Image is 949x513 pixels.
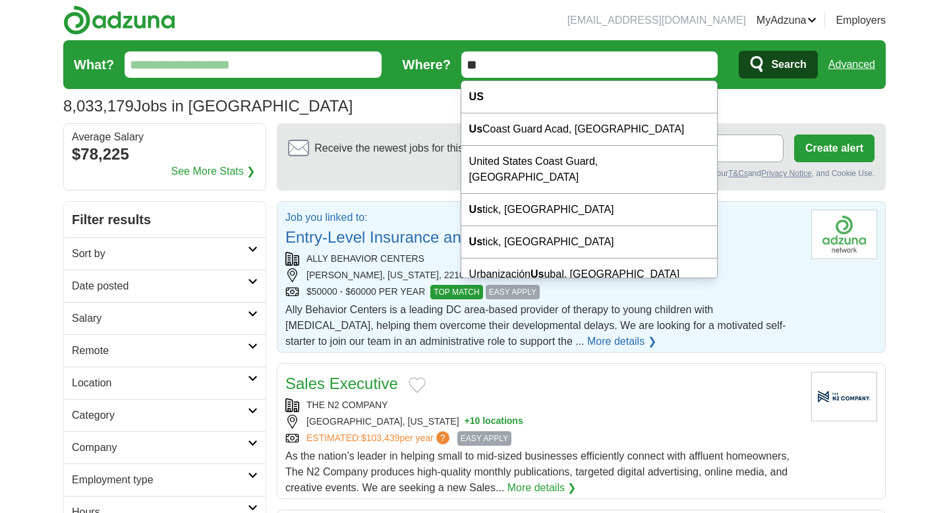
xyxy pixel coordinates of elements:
span: + [465,415,470,429]
label: Where? [403,55,451,75]
label: What? [74,55,114,75]
h2: Date posted [72,278,248,294]
h2: Location [72,375,248,391]
img: Adzuna logo [63,5,175,35]
button: Add to favorite jobs [409,377,426,393]
a: Remote [64,334,266,367]
span: Search [771,51,806,78]
span: As the nation’s leader in helping small to mid-sized businesses efficiently connect with affluent... [285,450,790,493]
a: Location [64,367,266,399]
div: Urbanización ubal, [GEOGRAPHIC_DATA] [461,258,717,291]
a: Date posted [64,270,266,302]
div: $50000 - $60000 PER YEAR [285,285,801,299]
a: More details ❯ [507,480,577,496]
button: Create alert [794,135,875,162]
span: EASY APPLY [486,285,540,299]
div: ALLY BEHAVIOR CENTERS [285,252,801,266]
h2: Company [72,440,248,456]
strong: Us [469,123,482,135]
div: United States Coast Guard, [GEOGRAPHIC_DATA] [461,146,717,194]
a: Employment type [64,464,266,496]
h1: Jobs in [GEOGRAPHIC_DATA] [63,97,353,115]
a: Privacy Notice [761,169,812,178]
div: tick, [GEOGRAPHIC_DATA] [461,194,717,226]
div: $78,225 [72,142,258,166]
a: Entry-Level Insurance and Revenue Cycle Analyst [285,228,637,246]
a: ESTIMATED:$103,439per year? [306,431,452,446]
span: Receive the newest jobs for this search : [314,140,540,156]
h2: Salary [72,311,248,326]
div: [GEOGRAPHIC_DATA], [US_STATE] [285,415,801,429]
div: By creating an alert, you agree to our and , and Cookie Use. [288,167,875,179]
a: Company [64,431,266,464]
img: Company logo [811,372,877,421]
h2: Sort by [72,246,248,262]
strong: US [469,91,484,102]
img: Company logo [811,210,877,259]
li: [EMAIL_ADDRESS][DOMAIN_NAME] [567,13,746,28]
a: T&Cs [728,169,748,178]
p: Job you linked to: [285,210,637,226]
strong: Us [469,204,482,215]
span: TOP MATCH [430,285,482,299]
h2: Remote [72,343,248,359]
a: Sales Executive [285,375,398,392]
a: Sort by [64,237,266,270]
a: Salary [64,302,266,334]
span: ? [436,431,449,444]
a: Category [64,399,266,431]
h2: Filter results [64,202,266,237]
strong: Us [531,268,544,280]
h2: Category [72,407,248,423]
div: tick, [GEOGRAPHIC_DATA] [461,226,717,258]
h2: Employment type [72,472,248,488]
span: EASY APPLY [457,431,511,446]
a: See More Stats ❯ [171,164,256,179]
span: Ally Behavior Centers is a leading DC area-based provider of therapy to young children with [MEDI... [285,304,786,347]
span: $103,439 [361,433,399,443]
div: Average Salary [72,132,258,142]
strong: Us [469,236,482,247]
a: Advanced [828,51,875,78]
div: [PERSON_NAME], [US_STATE], 22102 [285,268,801,282]
a: More details ❯ [587,334,656,349]
button: Search [739,51,817,78]
button: +10 locations [465,415,523,429]
div: THE N2 COMPANY [285,398,801,412]
a: MyAdzuna [757,13,817,28]
a: Employers [836,13,886,28]
span: 8,033,179 [63,94,134,118]
div: Coast Guard Acad, [GEOGRAPHIC_DATA] [461,113,717,146]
